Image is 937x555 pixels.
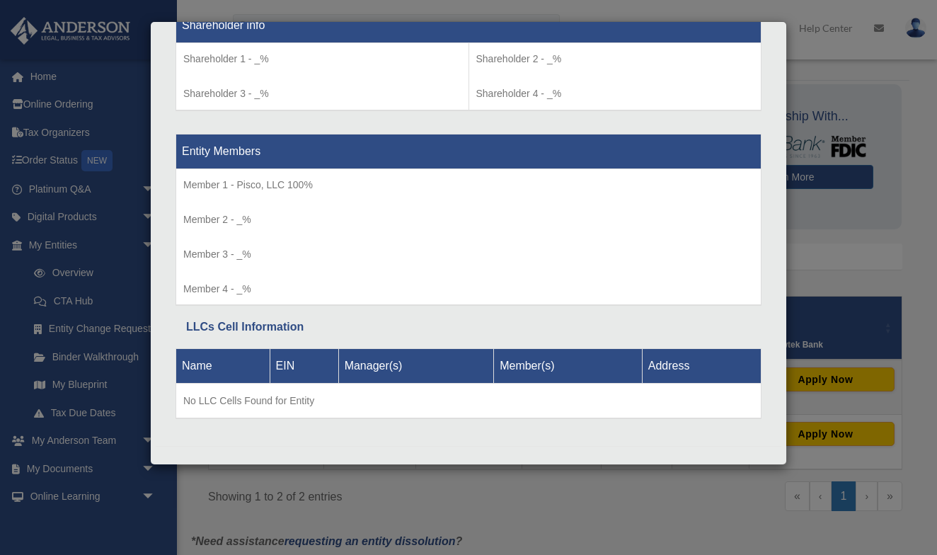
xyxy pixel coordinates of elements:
[183,176,754,194] p: Member 1 - Pisco, LLC 100%
[183,280,754,298] p: Member 4 - _%
[176,8,761,43] th: Shareholder info
[494,349,643,384] th: Member(s)
[176,134,761,168] th: Entity Members
[183,50,461,68] p: Shareholder 1 - _%
[176,349,270,384] th: Name
[270,349,338,384] th: EIN
[183,85,461,103] p: Shareholder 3 - _%
[476,50,754,68] p: Shareholder 2 - _%
[183,246,754,263] p: Member 3 - _%
[642,349,761,384] th: Address
[476,85,754,103] p: Shareholder 4 - _%
[186,317,751,337] div: LLCs Cell Information
[338,349,494,384] th: Manager(s)
[176,384,761,419] td: No LLC Cells Found for Entity
[183,211,754,229] p: Member 2 - _%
